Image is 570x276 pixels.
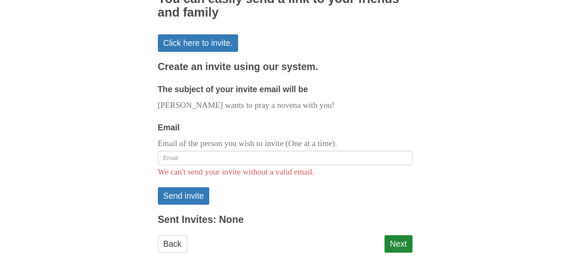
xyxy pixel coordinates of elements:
a: Click here to invite. [158,34,239,52]
a: Next [385,235,413,253]
label: Email [158,121,180,135]
span: We can't send your invite without a valid email. [158,167,314,176]
p: [PERSON_NAME] wants to pray a novena with you! [158,99,413,113]
label: The subject of your invite email will be [158,82,308,96]
input: Email [158,151,413,165]
h3: Create an invite using our system. [158,62,413,73]
p: Email of the person you wish to invite (One at a time). [158,137,413,151]
button: Send invite [158,187,210,205]
a: Back [158,235,187,253]
h3: Sent Invites: None [158,214,413,225]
